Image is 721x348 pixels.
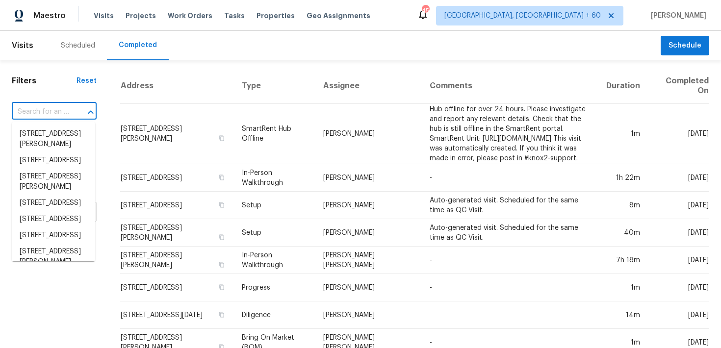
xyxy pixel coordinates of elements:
[120,164,234,192] td: [STREET_ADDRESS]
[168,11,212,21] span: Work Orders
[315,68,422,104] th: Assignee
[12,244,95,270] li: [STREET_ADDRESS][PERSON_NAME]
[217,134,226,143] button: Copy Address
[120,192,234,219] td: [STREET_ADDRESS]
[120,104,234,164] td: [STREET_ADDRESS][PERSON_NAME]
[422,104,598,164] td: Hub offline for over 24 hours. Please investigate and report any relevant details. Check that the...
[598,68,648,104] th: Duration
[217,310,226,319] button: Copy Address
[669,40,701,52] span: Schedule
[598,247,648,274] td: 7h 18m
[12,76,77,86] h1: Filters
[648,104,709,164] td: [DATE]
[217,260,226,269] button: Copy Address
[661,36,709,56] button: Schedule
[648,274,709,301] td: [DATE]
[12,195,95,211] li: [STREET_ADDRESS]
[217,233,226,242] button: Copy Address
[120,274,234,301] td: [STREET_ADDRESS]
[648,247,709,274] td: [DATE]
[422,164,598,192] td: -
[648,192,709,219] td: [DATE]
[94,11,114,21] span: Visits
[422,6,429,16] div: 454
[422,192,598,219] td: Auto-generated visit. Scheduled for the same time as QC Visit.
[77,76,97,86] div: Reset
[126,11,156,21] span: Projects
[217,173,226,182] button: Copy Address
[12,126,95,152] li: [STREET_ADDRESS][PERSON_NAME]
[234,274,315,301] td: Progress
[234,68,315,104] th: Type
[647,11,706,21] span: [PERSON_NAME]
[422,219,598,247] td: Auto-generated visit. Scheduled for the same time as QC Visit.
[648,219,709,247] td: [DATE]
[598,301,648,329] td: 14m
[598,192,648,219] td: 8m
[315,301,422,329] td: [PERSON_NAME]
[12,211,95,227] li: [STREET_ADDRESS]
[217,200,226,209] button: Copy Address
[234,219,315,247] td: Setup
[598,274,648,301] td: 1m
[12,104,69,120] input: Search for an address...
[120,247,234,274] td: [STREET_ADDRESS][PERSON_NAME]
[234,104,315,164] td: SmartRent Hub Offline
[315,274,422,301] td: [PERSON_NAME]
[120,219,234,247] td: [STREET_ADDRESS][PERSON_NAME]
[315,164,422,192] td: [PERSON_NAME]
[234,301,315,329] td: Diligence
[84,105,98,119] button: Close
[119,40,157,50] div: Completed
[61,41,95,50] div: Scheduled
[33,11,66,21] span: Maestro
[315,219,422,247] td: [PERSON_NAME]
[257,11,295,21] span: Properties
[307,11,370,21] span: Geo Assignments
[598,104,648,164] td: 1m
[217,283,226,292] button: Copy Address
[224,12,245,19] span: Tasks
[648,68,709,104] th: Completed On
[444,11,601,21] span: [GEOGRAPHIC_DATA], [GEOGRAPHIC_DATA] + 60
[648,164,709,192] td: [DATE]
[315,247,422,274] td: [PERSON_NAME] [PERSON_NAME]
[120,301,234,329] td: [STREET_ADDRESS][DATE]
[315,192,422,219] td: [PERSON_NAME]
[598,164,648,192] td: 1h 22m
[422,68,598,104] th: Comments
[422,247,598,274] td: -
[598,219,648,247] td: 40m
[12,169,95,195] li: [STREET_ADDRESS][PERSON_NAME]
[12,35,33,56] span: Visits
[234,164,315,192] td: In-Person Walkthrough
[234,247,315,274] td: In-Person Walkthrough
[315,104,422,164] td: [PERSON_NAME]
[648,301,709,329] td: [DATE]
[422,274,598,301] td: -
[120,68,234,104] th: Address
[12,152,95,169] li: [STREET_ADDRESS]
[234,192,315,219] td: Setup
[12,227,95,244] li: [STREET_ADDRESS]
